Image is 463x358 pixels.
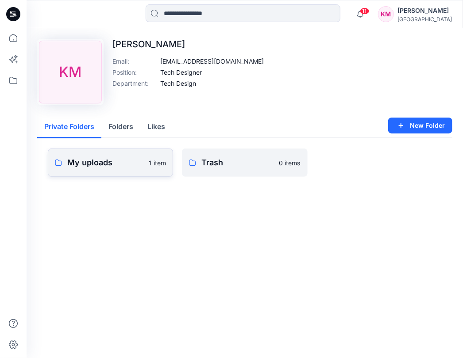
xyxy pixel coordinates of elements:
p: 1 item [149,158,166,168]
p: Department : [112,79,157,88]
div: KM [39,41,102,103]
p: Tech Designer [160,68,202,77]
p: 0 items [279,158,301,168]
button: Private Folders [37,116,101,138]
button: Folders [101,116,140,138]
a: Trash0 items [182,149,307,177]
div: KM [378,6,394,22]
p: Position : [112,68,157,77]
p: [PERSON_NAME] [112,39,264,50]
p: Trash [201,156,274,169]
p: My uploads [67,156,143,169]
div: [GEOGRAPHIC_DATA] [397,16,452,23]
div: [PERSON_NAME] [397,5,452,16]
span: 11 [360,8,370,15]
a: My uploads1 item [48,149,173,177]
p: [EMAIL_ADDRESS][DOMAIN_NAME] [160,57,264,66]
p: Email : [112,57,157,66]
button: New Folder [388,118,452,133]
p: Tech Design [160,79,196,88]
button: Likes [140,116,172,138]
